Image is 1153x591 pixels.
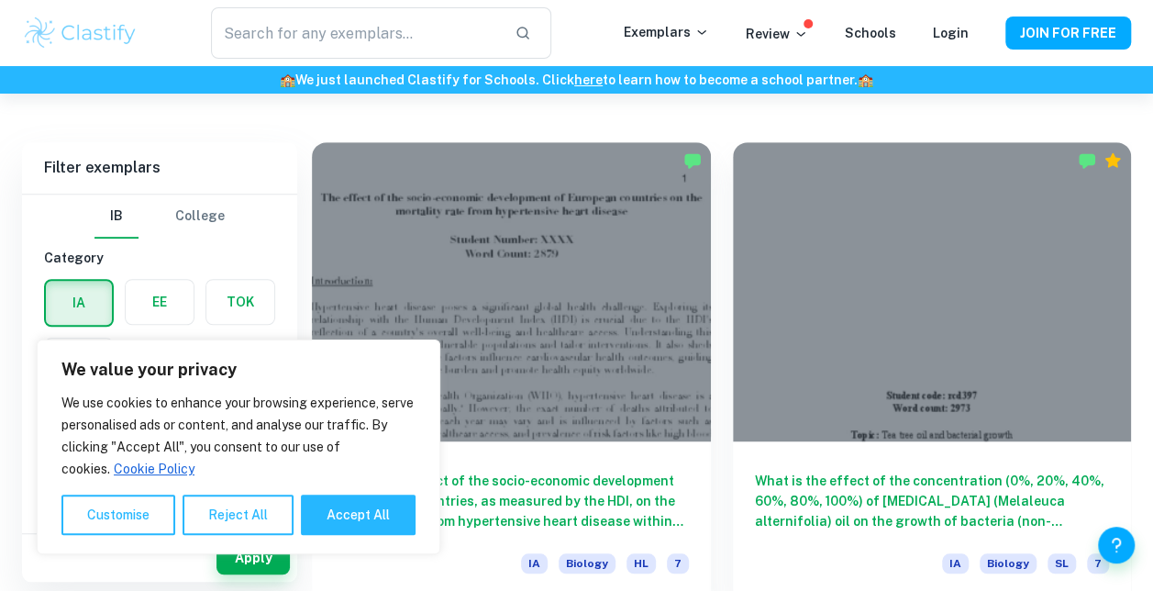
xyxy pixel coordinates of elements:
button: TOK [206,280,274,324]
span: Biology [559,553,615,574]
span: IA [521,553,548,574]
button: EE [126,280,194,324]
img: Marked [1078,151,1096,170]
span: 7 [667,553,689,574]
button: Accept All [301,495,416,535]
h6: What is the effect of the concentration (0%, 20%, 40%, 60%, 80%, 100%) of [MEDICAL_DATA] (Melaleu... [755,471,1110,531]
a: Login [933,26,969,40]
span: HL [626,553,656,574]
button: College [175,195,225,239]
p: We use cookies to enhance your browsing experience, serve personalised ads or content, and analys... [61,392,416,480]
button: JOIN FOR FREE [1005,17,1131,50]
h6: What is the effect of the socio-economic development of European countries, as measured by the HD... [334,471,689,531]
a: here [574,72,603,87]
div: We value your privacy [37,340,440,554]
a: Schools [845,26,896,40]
span: 🏫 [280,72,295,87]
button: Notes [45,339,113,383]
span: SL [1048,553,1076,574]
img: Marked [683,151,702,170]
p: Review [746,24,808,44]
button: Help and Feedback [1098,527,1135,563]
span: 🏫 [858,72,873,87]
button: Apply [216,541,290,574]
h6: Category [44,248,275,268]
a: Cookie Policy [113,461,195,477]
input: Search for any exemplars... [211,7,499,59]
p: Exemplars [624,22,709,42]
div: Premium [1103,151,1122,170]
button: Customise [61,495,175,535]
div: Filter type choice [94,195,225,239]
span: 7 [1087,553,1109,574]
img: Clastify logo [22,15,139,51]
span: Biology [980,553,1037,574]
span: IA [942,553,969,574]
p: We value your privacy [61,359,416,381]
button: Reject All [183,495,294,535]
h6: Filter exemplars [22,142,297,194]
button: IA [46,281,112,325]
button: IB [94,195,139,239]
h6: We just launched Clastify for Schools. Click to learn how to become a school partner. [4,70,1149,90]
